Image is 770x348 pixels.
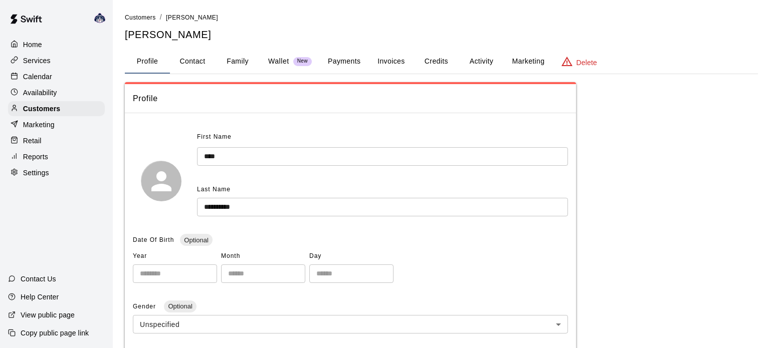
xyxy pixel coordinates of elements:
[8,85,105,100] a: Availability
[576,58,597,68] p: Delete
[23,120,55,130] p: Marketing
[221,248,305,264] span: Month
[23,40,42,50] p: Home
[8,133,105,148] a: Retail
[94,12,106,24] img: Larry Yurkonis
[197,129,232,145] span: First Name
[414,50,459,74] button: Credits
[197,186,231,193] span: Last Name
[23,56,51,66] p: Services
[180,236,212,244] span: Optional
[170,50,215,74] button: Contact
[268,56,289,67] p: Wallet
[8,37,105,52] a: Home
[23,136,42,146] p: Retail
[8,165,105,180] a: Settings
[125,13,156,21] a: Customers
[23,152,48,162] p: Reports
[8,101,105,116] a: Customers
[8,117,105,132] a: Marketing
[133,92,568,105] span: Profile
[459,50,504,74] button: Activity
[23,72,52,82] p: Calendar
[21,310,75,320] p: View public page
[125,50,170,74] button: Profile
[92,8,113,28] div: Larry Yurkonis
[21,292,59,302] p: Help Center
[166,14,218,21] span: [PERSON_NAME]
[133,303,158,310] span: Gender
[8,149,105,164] a: Reports
[309,248,394,264] span: Day
[23,104,60,114] p: Customers
[368,50,414,74] button: Invoices
[125,12,758,23] nav: breadcrumb
[21,274,56,284] p: Contact Us
[21,328,89,338] p: Copy public page link
[8,69,105,84] a: Calendar
[160,12,162,23] li: /
[133,248,217,264] span: Year
[504,50,552,74] button: Marketing
[133,236,174,243] span: Date Of Birth
[125,14,156,21] span: Customers
[293,58,312,65] span: New
[133,315,568,333] div: Unspecified
[23,88,57,98] p: Availability
[215,50,260,74] button: Family
[320,50,368,74] button: Payments
[164,302,196,310] span: Optional
[125,50,758,74] div: basic tabs example
[23,168,49,178] p: Settings
[125,28,758,42] h5: [PERSON_NAME]
[8,53,105,68] a: Services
